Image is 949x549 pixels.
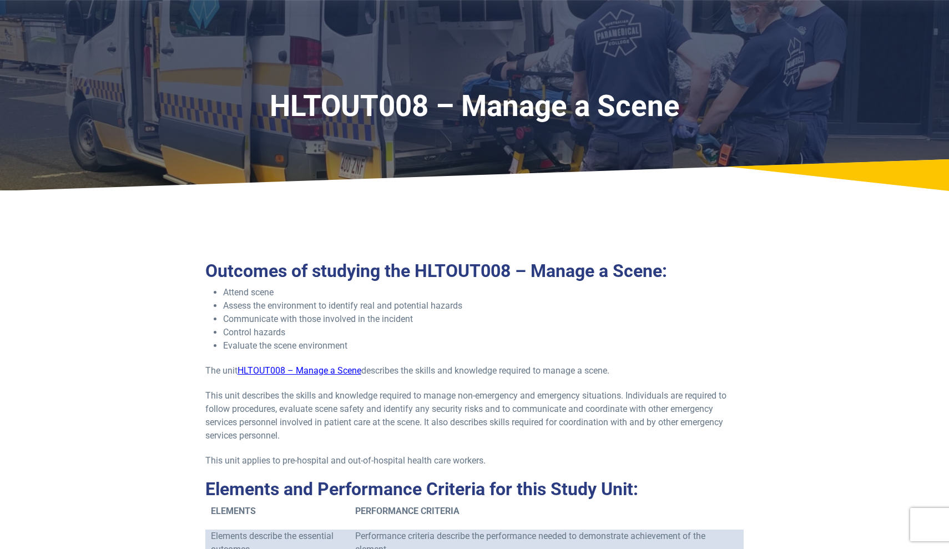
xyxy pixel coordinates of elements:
[223,287,274,298] span: Attend scene
[223,300,462,311] span: Assess the environment to identify real and potential hazards
[223,340,347,351] span: Evaluate the scene environment
[188,89,761,124] h1: HLTOUT008 – Manage a Scene
[223,327,285,338] span: Control hazards
[205,389,744,442] p: This unit describes the skills and knowledge required to manage non-emergency and emergency situa...
[211,506,256,516] span: ELEMENTS
[421,506,460,516] span: CRITERIA
[223,314,413,324] span: Communicate with those involved in the incident
[205,479,744,500] h2: Elements and Performance Criteria for this Study Unit:
[205,364,744,377] p: The unit describes the skills and knowledge required to manage a scene.
[205,260,744,281] h2: Outcomes of studying the HLTOUT008 – Manage a Scene:
[238,365,361,376] a: HLTOUT008 – Manage a Scene
[355,506,418,516] span: PERFORMANCE
[205,454,744,467] p: This unit applies to pre-hospital and out-of-hospital health care workers.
